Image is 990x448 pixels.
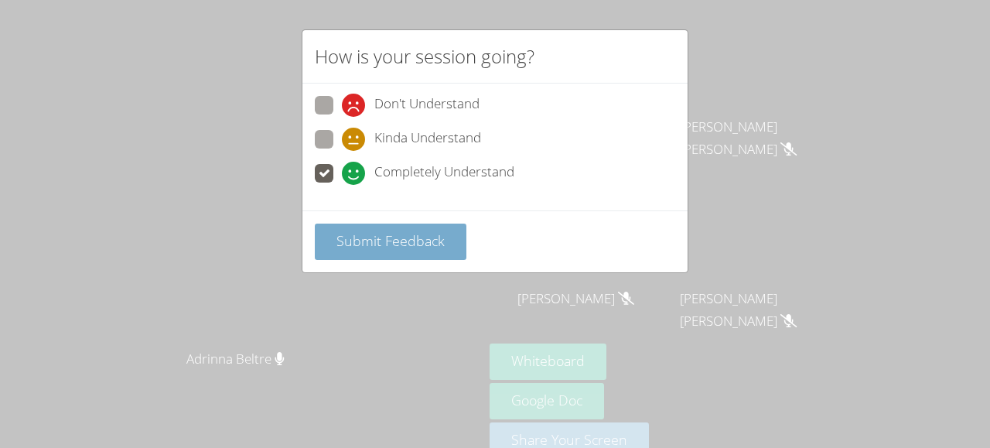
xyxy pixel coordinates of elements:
[374,94,480,117] span: Don't Understand
[315,43,534,70] h2: How is your session going?
[336,231,445,250] span: Submit Feedback
[374,128,481,151] span: Kinda Understand
[374,162,514,185] span: Completely Understand
[315,224,466,260] button: Submit Feedback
